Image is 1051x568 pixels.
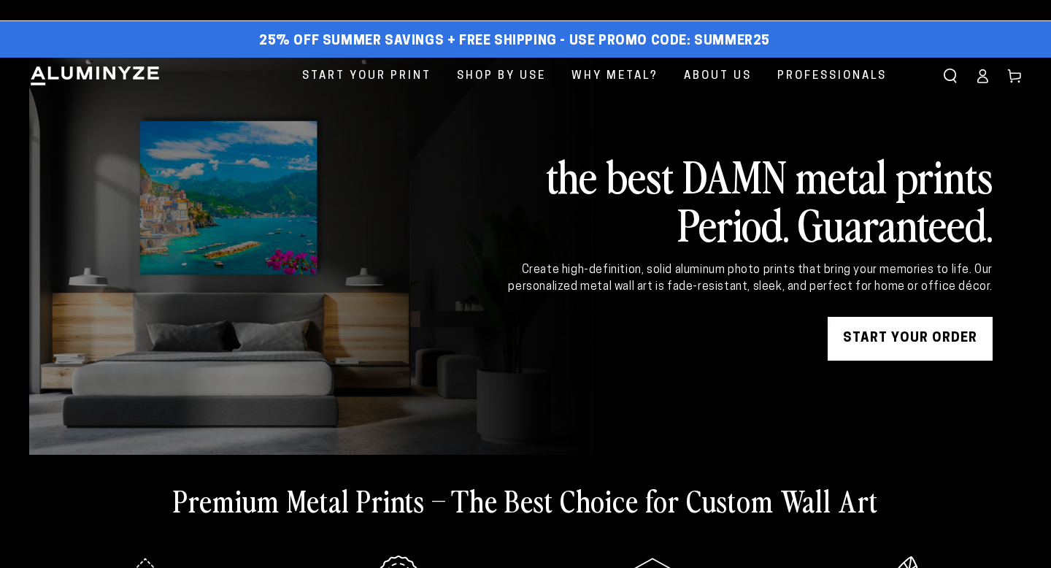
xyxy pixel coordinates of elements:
a: Start Your Print [291,58,442,95]
a: Professionals [766,58,898,95]
img: Aluminyze [29,65,161,87]
div: Create high-definition, solid aluminum photo prints that bring your memories to life. Our persona... [463,262,993,295]
h2: the best DAMN metal prints Period. Guaranteed. [463,151,993,247]
span: Why Metal? [571,66,658,86]
span: Shop By Use [457,66,546,86]
a: Shop By Use [446,58,557,95]
a: START YOUR Order [828,317,993,361]
a: Why Metal? [561,58,669,95]
h2: Premium Metal Prints – The Best Choice for Custom Wall Art [173,481,878,519]
span: 25% off Summer Savings + Free Shipping - Use Promo Code: SUMMER25 [259,34,770,50]
a: About Us [673,58,763,95]
span: Start Your Print [302,66,431,86]
span: About Us [684,66,752,86]
summary: Search our site [934,60,966,92]
span: Professionals [777,66,887,86]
